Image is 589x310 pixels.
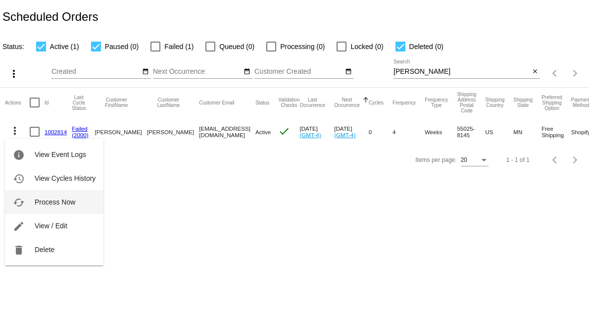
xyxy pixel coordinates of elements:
mat-icon: history [13,173,25,185]
span: View Cycles History [35,174,96,182]
span: View / Edit [35,222,67,230]
span: View Event Logs [35,151,86,158]
mat-icon: edit [13,220,25,232]
mat-icon: delete [13,244,25,256]
span: Process Now [35,198,75,206]
span: Delete [35,246,54,254]
mat-icon: info [13,149,25,161]
mat-icon: cached [13,197,25,208]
